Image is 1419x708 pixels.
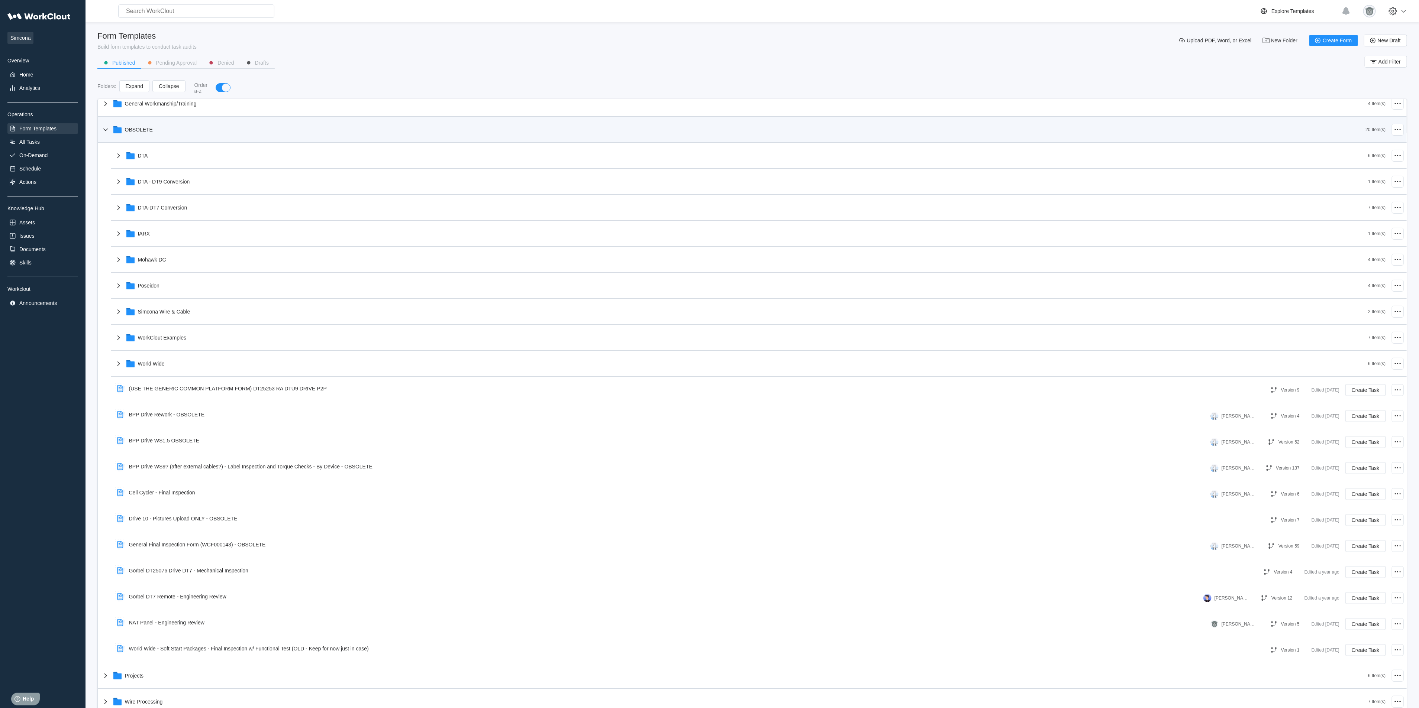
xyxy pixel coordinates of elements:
a: Form Templates [7,123,78,134]
div: BPP Drive WS1.5 OBSOLETE [129,438,200,444]
div: General Final Inspection Form (WCF000143) - OBSOLETE [129,542,266,548]
div: Projects [125,673,144,679]
div: Form Templates [19,126,57,131]
button: Create Task [1345,410,1386,422]
a: Analytics [7,83,78,93]
span: Create Task [1352,491,1379,497]
div: 4 Item(s) [1368,283,1386,288]
a: Home [7,69,78,80]
div: Workclout [7,286,78,292]
div: On-Demand [19,152,48,158]
button: Create Task [1345,618,1386,630]
img: user-5.png [1203,594,1212,602]
div: Poseidon [138,283,159,289]
div: 7 Item(s) [1368,335,1386,340]
a: Issues [7,231,78,241]
span: Create Task [1352,621,1379,627]
div: Drive 10 - Pictures Upload ONLY - OBSOLETE [129,516,238,522]
a: Announcements [7,298,78,308]
div: NAT Panel - Engineering Review [129,620,204,626]
div: DTA [138,153,148,159]
button: New Folder [1258,35,1304,46]
div: 7 Item(s) [1368,699,1386,704]
div: Folders : [97,83,116,89]
div: Skills [19,260,32,266]
div: DTA-DT7 Conversion [138,205,187,211]
div: WorkClout Examples [138,335,186,341]
span: Create Task [1352,387,1379,393]
div: Version 7 [1281,517,1300,523]
img: clout-05.png [1210,412,1219,420]
div: Home [19,72,33,78]
div: Analytics [19,85,40,91]
img: clout-05.png [1210,542,1219,550]
a: On-Demand [7,150,78,160]
img: gorilla.png [1363,5,1376,17]
div: 1 Item(s) [1368,231,1386,236]
span: Create Task [1352,439,1379,445]
div: Actions [19,179,36,185]
span: Create Task [1352,595,1379,601]
button: Upload PDF, Word, or Excel [1174,35,1258,46]
div: 6 Item(s) [1368,673,1386,678]
div: Edited [DATE] [1312,386,1339,394]
button: Create Task [1345,644,1386,656]
div: Version 59 [1278,543,1300,549]
button: Add Filter [1365,56,1407,68]
div: Mohawk DC [138,257,166,263]
button: Published [97,57,141,68]
div: 4 Item(s) [1368,257,1386,262]
div: Announcements [19,300,57,306]
div: Edited [DATE] [1312,464,1339,472]
div: OBSOLETE [125,127,153,133]
div: Gorbel DT25076 Drive DT7 - Mechanical Inspection [129,568,248,574]
span: Create Task [1352,543,1379,549]
span: Collapse [159,84,179,89]
div: Edited [DATE] [1312,646,1339,655]
button: Drafts [240,57,275,68]
img: clout-05.png [1210,438,1219,446]
a: Actions [7,177,78,187]
div: General Workmanship/Training [125,101,197,107]
button: Create Task [1345,436,1386,448]
button: Create Task [1345,566,1386,578]
div: Cell Cycler - Final Inspection [129,490,195,496]
div: Wire Processing [125,699,163,705]
div: Edited a year ago [1304,568,1339,577]
button: Create Task [1345,384,1386,396]
div: Knowledge Hub [7,205,78,211]
a: All Tasks [7,137,78,147]
img: gorilla.png [1210,620,1219,628]
span: Create Task [1352,413,1379,419]
div: Edited [DATE] [1312,490,1339,498]
div: Published [112,60,135,65]
button: New Draft [1364,35,1407,46]
button: Create Task [1345,462,1386,474]
div: [PERSON_NAME] [1222,491,1255,497]
div: World Wide - Soft Start Packages - Final Inspection w/ Functional Test (OLD - Keep for now just i... [129,646,369,652]
div: Gorbel DT7 Remote - Engineering Review [129,594,226,600]
div: Build form templates to conduct task audits [97,44,197,50]
div: Version 9 [1281,387,1300,393]
div: Edited a year ago [1304,594,1339,603]
button: Denied [203,57,240,68]
span: Create Task [1352,465,1379,471]
div: Edited [DATE] [1312,620,1339,629]
img: clout-05.png [1210,464,1219,472]
span: New Folder [1271,38,1298,43]
div: Issues [19,233,34,239]
div: 6 Item(s) [1368,361,1386,366]
div: 7 Item(s) [1368,205,1386,210]
div: Version 52 [1278,439,1300,445]
a: Documents [7,244,78,254]
a: Skills [7,257,78,268]
div: Edited [DATE] [1312,542,1339,551]
div: 20 Item(s) [1365,127,1386,132]
button: Create Task [1345,514,1386,526]
span: Create Task [1352,647,1379,653]
span: Upload PDF, Word, or Excel [1187,38,1252,43]
div: BPP Drive Rework - OBSOLETE [129,412,205,418]
div: Overview [7,58,78,64]
div: BPP Drive WS9? (after external cables?) - Label Inspection and Torque Checks - By Device - OBSOLETE [129,464,373,470]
